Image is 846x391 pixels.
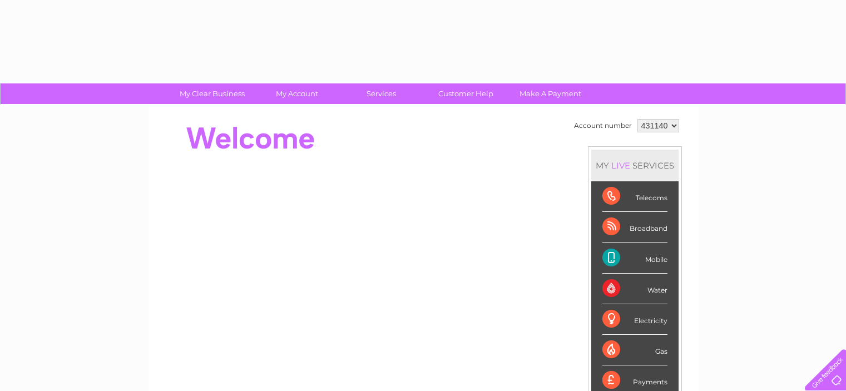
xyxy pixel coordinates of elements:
[571,116,635,135] td: Account number
[602,274,667,304] div: Water
[602,243,667,274] div: Mobile
[609,160,632,171] div: LIVE
[420,83,512,104] a: Customer Help
[504,83,596,104] a: Make A Payment
[166,83,258,104] a: My Clear Business
[591,150,679,181] div: MY SERVICES
[602,212,667,242] div: Broadband
[602,304,667,335] div: Electricity
[602,335,667,365] div: Gas
[335,83,427,104] a: Services
[602,181,667,212] div: Telecoms
[251,83,343,104] a: My Account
